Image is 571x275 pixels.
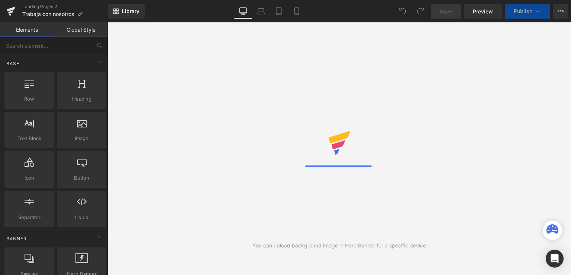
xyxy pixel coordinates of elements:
button: More [553,4,568,19]
a: Global Style [54,22,108,37]
span: Base [6,60,20,67]
span: Library [122,8,139,15]
span: Heading [59,95,104,103]
span: Icon [7,174,52,182]
span: Row [7,95,52,103]
button: Undo [395,4,410,19]
span: Image [59,135,104,142]
div: You can upload background image in Hero Banner for a specific device [252,241,426,250]
a: Laptop [252,4,270,19]
div: Open Intercom Messenger [546,250,564,268]
span: Banner [6,235,28,242]
button: Publish [505,4,550,19]
a: Preview [464,4,502,19]
span: Button [59,174,104,182]
span: Publish [514,8,532,14]
span: Save [440,7,452,15]
span: Text Block [7,135,52,142]
span: Liquid [59,214,104,221]
a: New Library [108,4,145,19]
a: Mobile [288,4,306,19]
button: Redo [413,4,428,19]
span: Preview [473,7,493,15]
a: Tablet [270,4,288,19]
a: Landing Pages [22,4,108,10]
span: Separator [7,214,52,221]
span: Trabaja con nosotros [22,11,74,17]
a: Desktop [234,4,252,19]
